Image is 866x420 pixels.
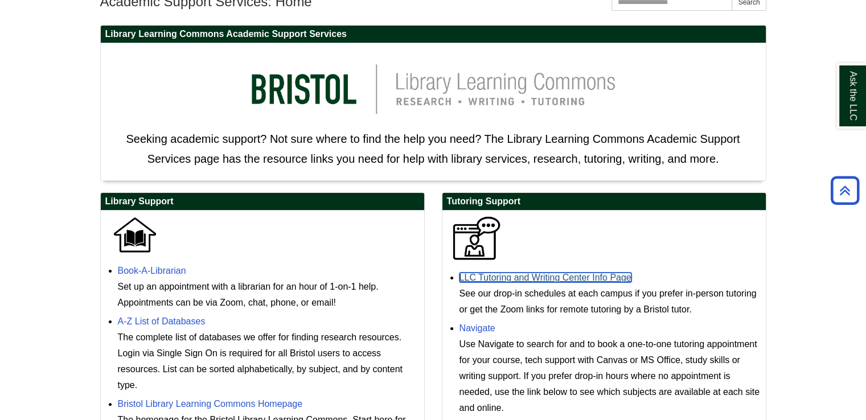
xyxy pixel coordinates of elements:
[118,266,186,275] a: Book-A-Librarian
[459,286,760,318] div: See our drop-in schedules at each campus if you prefer in-person tutoring or get the Zoom links f...
[827,183,863,198] a: Back to Top
[234,49,633,129] img: llc logo
[101,193,424,211] h2: Library Support
[126,133,740,165] span: Seeking academic support? Not sure where to find the help you need? The Library Learning Commons ...
[118,399,303,409] a: Bristol Library Learning Commons Homepage
[442,193,766,211] h2: Tutoring Support
[459,336,760,416] div: Use Navigate to search for and to book a one-to-one tutoring appointment for your course, tech su...
[101,26,766,43] h2: Library Learning Commons Academic Support Services
[118,330,418,393] div: The complete list of databases we offer for finding research resources. Login via Single Sign On ...
[118,279,418,311] div: Set up an appointment with a librarian for an hour of 1-on-1 help. Appointments can be via Zoom, ...
[118,316,206,326] a: A-Z List of Databases
[459,323,495,333] a: Navigate
[459,273,631,282] a: LLC Tutoring and Writing Center Info Page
